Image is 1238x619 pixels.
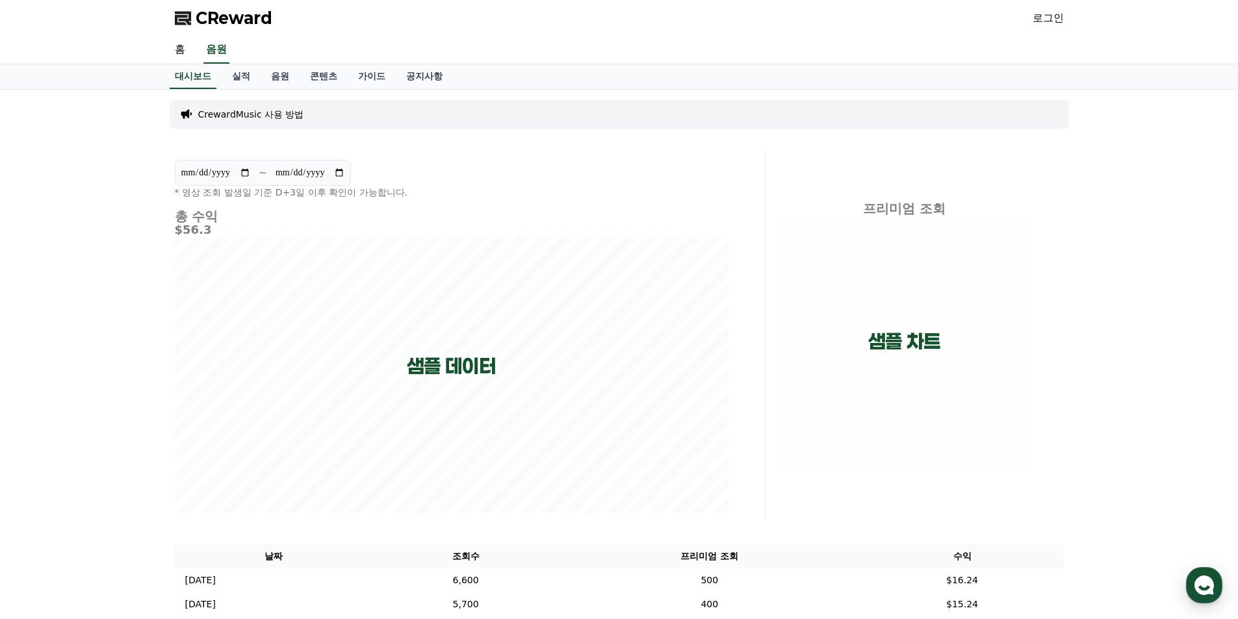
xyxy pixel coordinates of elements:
td: $15.24 [861,592,1064,616]
a: 대화 [86,412,168,444]
td: 500 [558,568,860,592]
th: 조회수 [373,544,558,568]
th: 프리미엄 조회 [558,544,860,568]
h4: 총 수익 [175,209,729,223]
th: 수익 [861,544,1064,568]
span: 홈 [41,431,49,442]
a: 로그인 [1033,10,1064,26]
h4: 프리미엄 조회 [776,201,1033,216]
h5: $56.3 [175,223,729,236]
a: 대시보드 [170,64,216,89]
td: 400 [558,592,860,616]
span: CReward [196,8,272,29]
p: [DATE] [185,574,216,587]
a: 음원 [203,36,229,64]
a: 홈 [164,36,196,64]
a: CReward [175,8,272,29]
td: 6,600 [373,568,558,592]
a: 실적 [222,64,261,89]
a: 공지사항 [396,64,453,89]
a: CrewardMusic 사용 방법 [198,108,304,121]
span: 대화 [119,432,135,442]
span: 설정 [201,431,216,442]
p: [DATE] [185,598,216,611]
td: $16.24 [861,568,1064,592]
th: 날짜 [175,544,374,568]
a: 가이드 [348,64,396,89]
a: 홈 [4,412,86,444]
a: 콘텐츠 [300,64,348,89]
p: * 영상 조회 발생일 기준 D+3일 이후 확인이 가능합니다. [175,186,729,199]
p: 샘플 차트 [868,330,940,353]
a: 설정 [168,412,250,444]
p: 샘플 데이터 [407,355,496,378]
td: 5,700 [373,592,558,616]
a: 음원 [261,64,300,89]
p: ~ [259,165,267,181]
